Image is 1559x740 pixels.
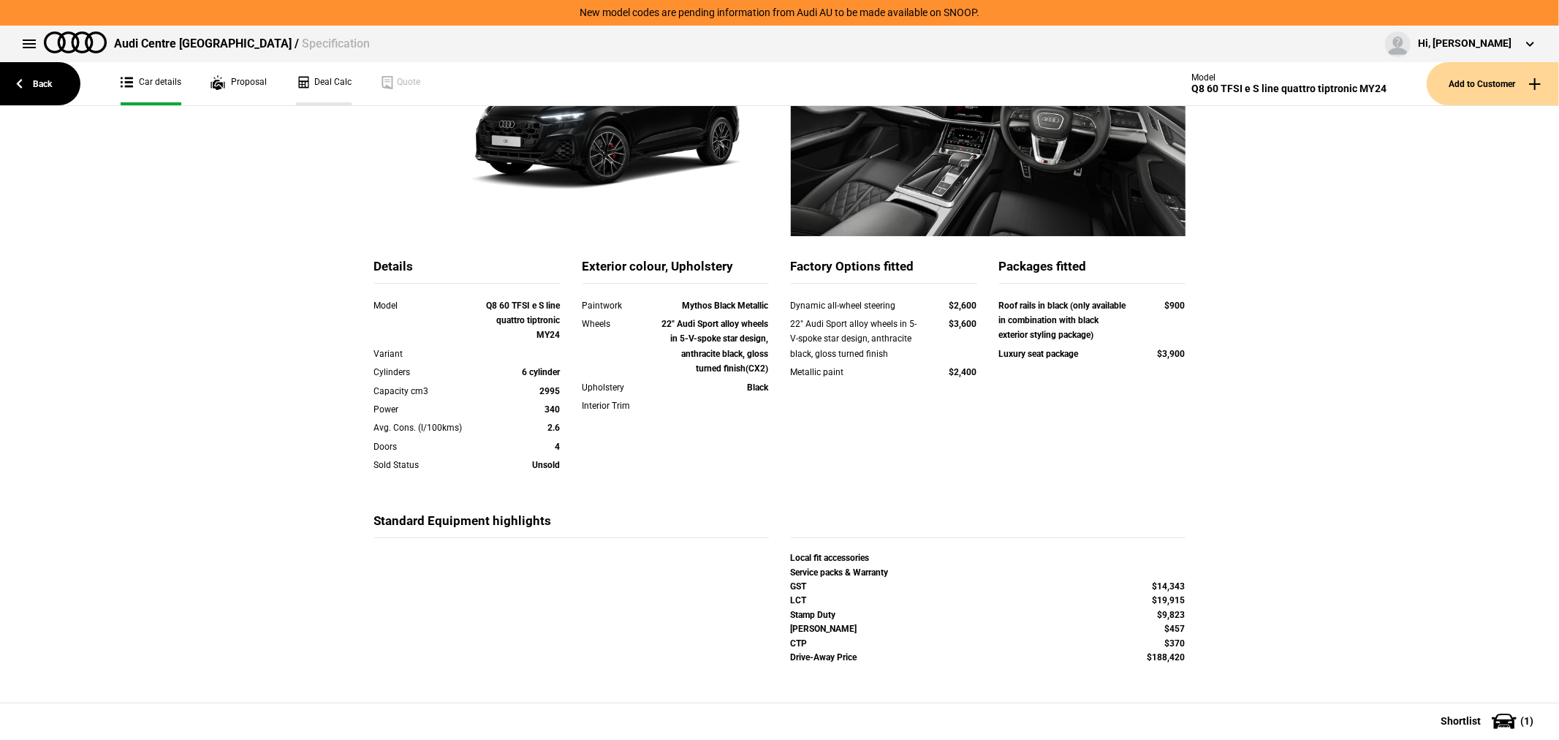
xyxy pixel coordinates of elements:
[296,62,352,105] a: Deal Calc
[999,258,1186,284] div: Packages fitted
[523,367,561,377] strong: 6 cylinder
[374,402,486,417] div: Power
[791,610,836,620] strong: Stamp Duty
[374,347,486,361] div: Variant
[114,36,370,52] div: Audi Centre [GEOGRAPHIC_DATA] /
[374,458,486,472] div: Sold Status
[1158,610,1186,620] strong: $9,823
[1191,83,1387,95] div: Q8 60 TFSI e S line quattro tiptronic MY24
[374,258,561,284] div: Details
[1418,37,1511,51] div: Hi, [PERSON_NAME]
[1165,624,1186,634] strong: $457
[791,624,857,634] strong: [PERSON_NAME]
[545,404,561,415] strong: 340
[583,317,657,331] div: Wheels
[555,442,561,452] strong: 4
[121,62,181,105] a: Car details
[374,365,486,380] div: Cylinders
[302,37,370,50] span: Specification
[949,319,977,329] strong: $3,600
[533,460,561,470] strong: Unsold
[791,652,857,662] strong: Drive-Away Price
[949,301,977,311] strong: $2,600
[374,384,486,399] div: Capacity cm3
[374,513,769,538] div: Standard Equipment highlights
[683,301,769,311] strong: Mythos Black Metallic
[791,638,808,649] strong: CTP
[1520,716,1533,726] span: ( 1 )
[210,62,267,105] a: Proposal
[791,553,870,563] strong: Local fit accessories
[583,380,657,395] div: Upholstery
[1191,72,1387,83] div: Model
[791,595,807,605] strong: LCT
[999,349,1079,359] strong: Luxury seat package
[1419,703,1559,739] button: Shortlist(1)
[791,567,889,578] strong: Service packs & Warranty
[374,298,486,313] div: Model
[487,301,561,341] strong: Q8 60 TFSI e S line quattro tiptronic MY24
[791,258,977,284] div: Factory Options fitted
[583,298,657,313] div: Paintwork
[540,386,561,396] strong: 2995
[1153,581,1186,592] strong: $14,343
[1165,638,1186,649] strong: $370
[1165,301,1186,311] strong: $900
[1158,349,1186,359] strong: $3,900
[1427,62,1559,105] button: Add to Customer
[374,439,486,454] div: Doors
[791,365,922,380] div: Metallic paint
[662,319,769,374] strong: 22" Audi Sport alloy wheels in 5-V-spoke star design, anthracite black, gloss turned finish(CX2)
[999,301,1126,341] strong: Roof rails in black (only available in combination with black exterior styling package)
[583,399,657,413] div: Interior Trim
[548,423,561,433] strong: 2.6
[949,367,977,377] strong: $2,400
[791,317,922,361] div: 22" Audi Sport alloy wheels in 5-V-spoke star design, anthracite black, gloss turned finish
[791,581,807,592] strong: GST
[748,382,769,393] strong: Black
[44,31,107,53] img: audi.png
[791,298,922,313] div: Dynamic all-wheel steering
[1441,716,1481,726] span: Shortlist
[374,420,486,435] div: Avg. Cons. (l/100kms)
[1148,652,1186,662] strong: $188,420
[583,258,769,284] div: Exterior colour, Upholstery
[1153,595,1186,605] strong: $19,915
